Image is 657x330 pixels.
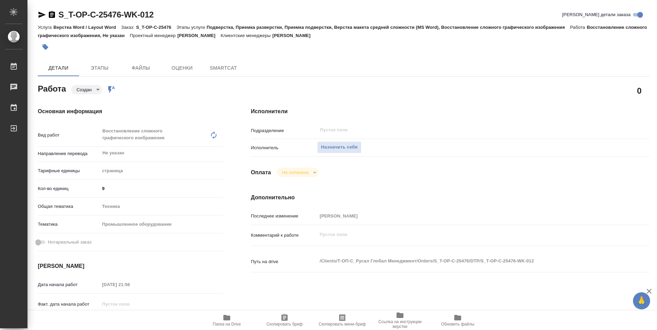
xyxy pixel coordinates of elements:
p: Путь на drive [251,258,317,265]
div: Создан [277,168,319,177]
p: Подверстка, Приемка разверстки, Приемка подверстки, Верстка макета средней сложности (MS Word), В... [207,25,570,30]
p: Кол-во единиц [38,185,100,192]
p: Факт. дата начала работ [38,301,100,308]
button: Скопировать бриф [256,311,313,330]
input: Пустое поле [100,280,160,290]
div: страница [100,165,223,177]
button: Не оплачена [280,169,311,175]
p: Исполнитель [251,144,317,151]
button: 🙏 [633,292,650,309]
button: Создан [75,87,94,93]
span: Обновить файлы [441,322,475,327]
div: Техника [100,201,223,212]
span: 🙏 [636,294,647,308]
span: Оценки [166,64,199,72]
p: Направление перевода [38,150,100,157]
p: Заказ: [121,25,136,30]
p: Этапы услуги [176,25,207,30]
span: SmartCat [207,64,240,72]
span: Детали [42,64,75,72]
input: Пустое поле [319,126,600,134]
h2: 0 [637,85,642,96]
span: Ссылка на инструкции верстки [375,319,425,329]
p: Общая тематика [38,203,100,210]
h4: Исполнители [251,107,649,116]
textarea: /Clients/Т-ОП-С_Русал Глобал Менеджмент/Orders/S_T-OP-C-25476/DTP/S_T-OP-C-25476-WK-012 [317,255,616,267]
h4: Оплата [251,168,271,177]
p: Тарифные единицы [38,167,100,174]
p: Работа [570,25,587,30]
p: Дата начала работ [38,281,100,288]
input: Пустое поле [317,211,616,221]
span: Назначить себя [321,143,357,151]
span: Скопировать мини-бриф [319,322,366,327]
button: Обновить файлы [429,311,487,330]
a: S_T-OP-C-25476-WK-012 [58,10,154,19]
p: Проектный менеджер [130,33,177,38]
button: Добавить тэг [38,39,53,55]
p: Тематика [38,221,100,228]
button: Скопировать ссылку для ЯМессенджера [38,11,46,19]
span: Папка на Drive [213,322,241,327]
span: Нотариальный заказ [48,239,91,246]
p: Верстка Word / Layout Word [53,25,121,30]
span: Этапы [83,64,116,72]
h4: Основная информация [38,107,223,116]
p: Последнее изменение [251,213,317,220]
span: [PERSON_NAME] детали заказа [562,11,631,18]
div: Создан [71,85,102,94]
p: Вид работ [38,132,100,139]
button: Папка на Drive [198,311,256,330]
p: Комментарий к работе [251,232,317,239]
button: Скопировать мини-бриф [313,311,371,330]
p: [PERSON_NAME] [177,33,221,38]
span: Скопировать бриф [266,322,302,327]
p: Подразделение [251,127,317,134]
button: Скопировать ссылку [48,11,56,19]
p: Услуга [38,25,53,30]
input: Пустое поле [100,299,160,309]
span: Файлы [124,64,157,72]
p: S_T-OP-C-25476 [136,25,176,30]
button: Ссылка на инструкции верстки [371,311,429,330]
h4: Дополнительно [251,193,649,202]
h4: [PERSON_NAME] [38,262,223,270]
p: [PERSON_NAME] [272,33,316,38]
h2: Работа [38,82,66,94]
p: Клиентские менеджеры [221,33,272,38]
button: Назначить себя [317,141,361,153]
div: Промышленное оборудование [100,219,223,230]
input: ✎ Введи что-нибудь [100,184,223,193]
